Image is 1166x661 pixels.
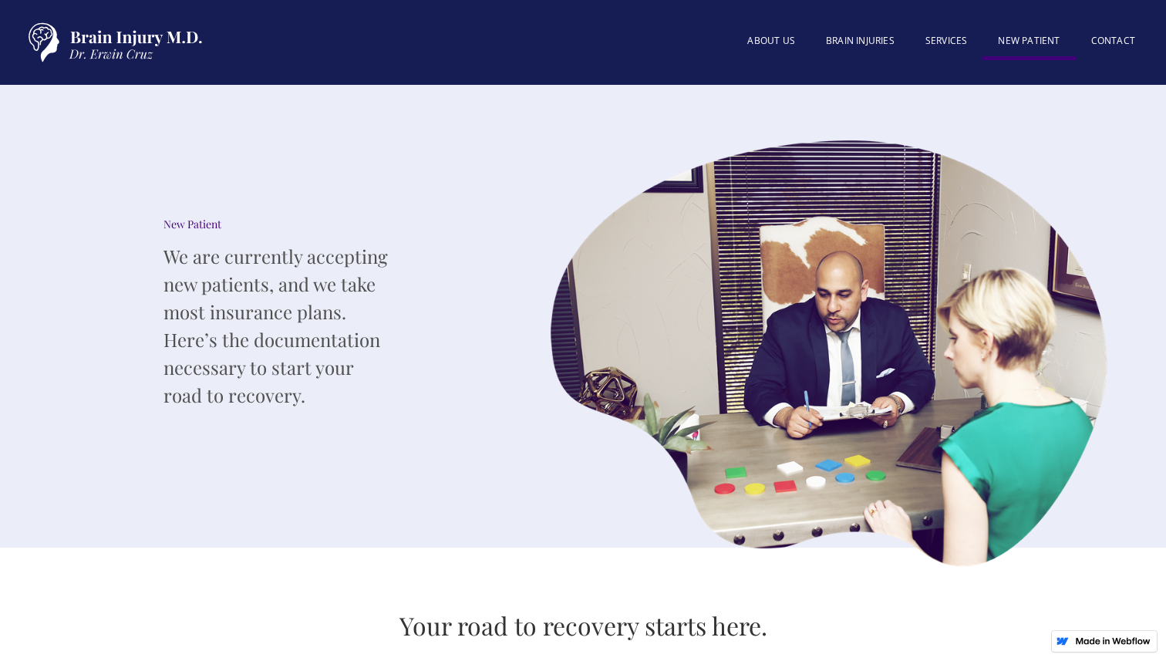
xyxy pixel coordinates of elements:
a: Contact [1076,25,1151,56]
a: BRAIN INJURIES [810,25,910,56]
div: New Patient [163,217,395,232]
a: home [15,15,208,69]
a: New patient [982,25,1075,60]
a: SERVICES [910,25,983,56]
p: We are currently accepting new patients, and we take most insurance plans. Here’s the documentati... [163,242,395,409]
img: Made in Webflow [1075,637,1151,645]
h2: Your road to recovery starts here. [399,609,767,642]
a: About US [732,25,810,56]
